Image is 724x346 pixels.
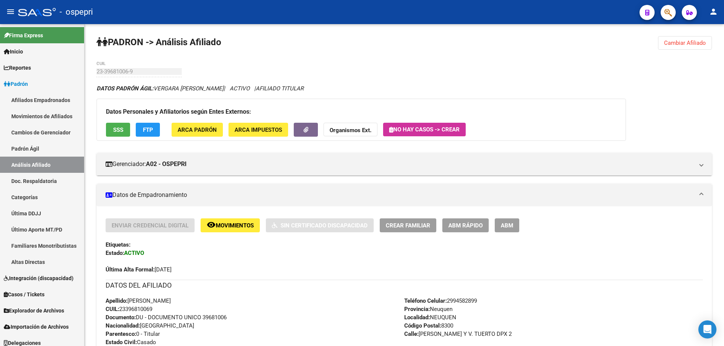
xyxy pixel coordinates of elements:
span: SSS [113,127,123,133]
span: Integración (discapacidad) [4,274,74,282]
button: Organismos Ext. [324,123,377,137]
span: ABM [501,222,513,229]
span: 23396810069 [106,306,152,312]
mat-panel-title: Gerenciador: [106,160,694,168]
strong: A02 - OSPEPRI [146,160,187,168]
strong: ACTIVO [124,250,144,256]
button: ARCA Impuestos [229,123,288,137]
strong: Apellido: [106,297,127,304]
span: ARCA Padrón [178,127,217,133]
button: Crear Familiar [380,218,436,232]
span: Reportes [4,64,31,72]
strong: Última Alta Formal: [106,266,155,273]
span: Sin Certificado Discapacidad [281,222,368,229]
span: Movimientos [216,222,254,229]
button: Movimientos [201,218,260,232]
strong: Nacionalidad: [106,322,140,329]
mat-icon: remove_red_eye [207,220,216,229]
button: Sin Certificado Discapacidad [266,218,374,232]
h3: DATOS DEL AFILIADO [106,280,703,291]
span: Casado [106,339,156,346]
span: 2994582899 [404,297,477,304]
span: Firma Express [4,31,43,40]
strong: Teléfono Celular: [404,297,447,304]
span: [DATE] [106,266,172,273]
strong: Organismos Ext. [330,127,371,134]
span: Padrón [4,80,28,88]
mat-expansion-panel-header: Datos de Empadronamiento [97,184,712,206]
i: | ACTIVO | [97,85,304,92]
mat-panel-title: Datos de Empadronamiento [106,191,694,199]
span: ARCA Impuestos [235,127,282,133]
span: Inicio [4,47,23,56]
strong: Etiquetas: [106,241,130,248]
button: No hay casos -> Crear [383,123,466,136]
span: NEUQUEN [404,314,456,321]
span: Crear Familiar [386,222,430,229]
strong: Calle: [404,331,419,337]
strong: Estado: [106,250,124,256]
span: Explorador de Archivos [4,306,64,315]
span: Casos / Tickets [4,290,44,299]
span: 8300 [404,322,453,329]
span: AFILIADO TITULAR [256,85,304,92]
strong: CUIL: [106,306,119,312]
strong: Estado Civil: [106,339,137,346]
mat-icon: menu [6,7,15,16]
span: FTP [143,127,153,133]
span: [PERSON_NAME] [106,297,171,304]
span: [GEOGRAPHIC_DATA] [106,322,194,329]
span: DU - DOCUMENTO UNICO 39681006 [106,314,227,321]
span: Importación de Archivos [4,323,69,331]
span: 0 - Titular [106,331,160,337]
span: Enviar Credencial Digital [112,222,189,229]
button: ARCA Padrón [172,123,223,137]
strong: Localidad: [404,314,430,321]
button: Enviar Credencial Digital [106,218,195,232]
span: ABM Rápido [448,222,483,229]
strong: PADRON -> Análisis Afiliado [97,37,221,47]
strong: Código Postal: [404,322,441,329]
mat-icon: person [709,7,718,16]
h3: Datos Personales y Afiliatorios según Entes Externos: [106,107,617,117]
span: [PERSON_NAME] Y V. TUERTO DPX 2 [404,331,512,337]
span: Neuquen [404,306,452,312]
div: Open Intercom Messenger [698,320,716,338]
button: ABM Rápido [442,218,489,232]
strong: Provincia: [404,306,430,312]
strong: Parentesco: [106,331,136,337]
strong: DATOS PADRÓN ÁGIL: [97,85,153,92]
button: Cambiar Afiliado [658,36,712,50]
button: ABM [495,218,519,232]
span: Cambiar Afiliado [664,40,706,46]
span: - ospepri [60,4,93,20]
mat-expansion-panel-header: Gerenciador:A02 - OSPEPRI [97,153,712,175]
span: VERGARA [PERSON_NAME] [97,85,224,92]
button: FTP [136,123,160,137]
button: SSS [106,123,130,137]
strong: Documento: [106,314,136,321]
span: No hay casos -> Crear [389,126,460,133]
